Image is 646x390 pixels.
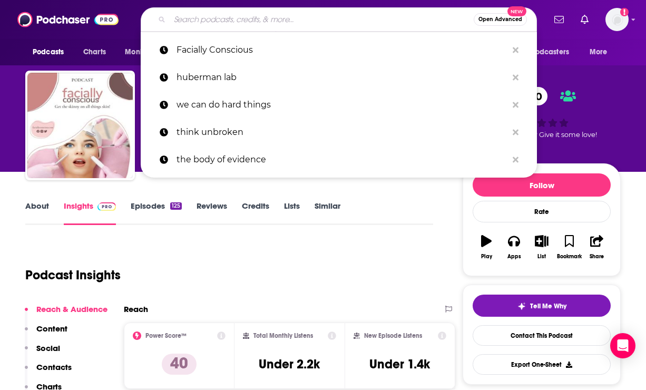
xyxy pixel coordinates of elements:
span: For Podcasters [518,45,569,60]
button: Play [473,228,500,266]
a: Similar [315,201,340,225]
a: Credits [242,201,269,225]
a: Show notifications dropdown [576,11,593,28]
button: Bookmark [555,228,583,266]
p: Content [36,324,67,334]
img: tell me why sparkle [517,302,526,310]
p: 40 [162,354,197,375]
a: think unbroken [141,119,537,146]
a: Lists [284,201,300,225]
a: Reviews [197,201,227,225]
div: Share [590,253,604,260]
button: Content [25,324,67,343]
span: More [590,45,608,60]
button: Export One-Sheet [473,354,611,375]
span: Monitoring [125,45,162,60]
button: List [528,228,555,266]
button: Share [583,228,611,266]
a: Contact This Podcast [473,325,611,346]
h1: Podcast Insights [25,267,121,283]
span: Open Advanced [478,17,522,22]
button: open menu [25,42,77,62]
div: 125 [170,202,182,210]
p: the body of evidence [177,146,507,173]
span: Tell Me Why [530,302,566,310]
p: we can do hard things [177,91,507,119]
button: Contacts [25,362,72,382]
a: Episodes125 [131,201,182,225]
a: the body of evidence [141,146,537,173]
h2: Reach [124,304,148,314]
a: huberman lab [141,64,537,91]
div: Search podcasts, credits, & more... [141,7,537,32]
button: Follow [473,173,611,197]
a: we can do hard things [141,91,537,119]
div: Apps [507,253,521,260]
p: Reach & Audience [36,304,107,314]
div: Open Intercom Messenger [610,333,635,358]
button: open menu [582,42,621,62]
button: open menu [512,42,584,62]
h2: New Episode Listens [364,332,422,339]
button: Social [25,343,60,363]
img: User Profile [605,8,629,31]
a: InsightsPodchaser Pro [64,201,116,225]
button: Apps [500,228,527,266]
a: About [25,201,49,225]
span: Charts [83,45,106,60]
div: List [537,253,546,260]
div: Bookmark [557,253,582,260]
button: Reach & Audience [25,304,107,324]
span: Good podcast? Give it some love! [486,131,597,139]
a: Facially Conscious [141,36,537,64]
p: think unbroken [177,119,507,146]
input: Search podcasts, credits, & more... [170,11,474,28]
button: Open AdvancedNew [474,13,527,26]
button: open menu [118,42,176,62]
span: Podcasts [33,45,64,60]
img: Podchaser - Follow, Share and Rate Podcasts [17,9,119,30]
h3: Under 2.2k [259,356,320,372]
div: Rate [473,201,611,222]
span: Logged in as EvolveMKD [605,8,629,31]
h2: Total Monthly Listens [253,332,313,339]
p: Contacts [36,362,72,372]
div: Play [481,253,492,260]
button: tell me why sparkleTell Me Why [473,295,611,317]
h3: Under 1.4k [369,356,430,372]
svg: Add a profile image [620,8,629,16]
a: Charts [76,42,112,62]
img: Podchaser Pro [97,202,116,211]
div: 40Good podcast? Give it some love! [463,80,621,145]
p: Social [36,343,60,353]
p: Facially Conscious [177,36,507,64]
button: Show profile menu [605,8,629,31]
h2: Power Score™ [145,332,187,339]
a: Show notifications dropdown [550,11,568,28]
p: huberman lab [177,64,507,91]
span: New [507,6,526,16]
img: Facially Conscious™ | "Get the Skinny on all things Skin!" [27,73,133,178]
